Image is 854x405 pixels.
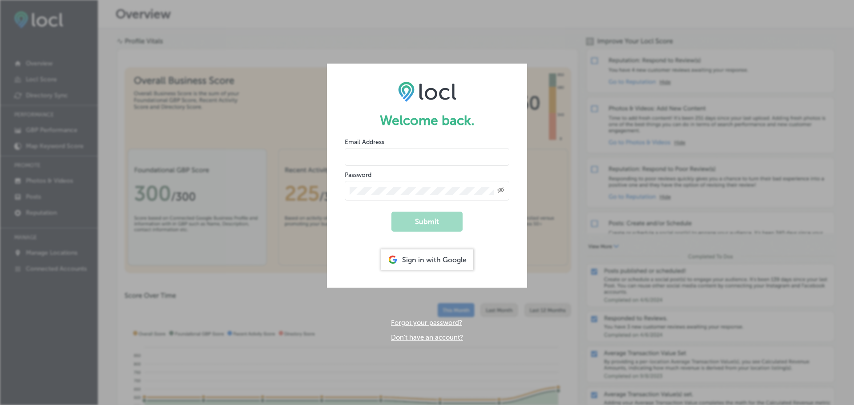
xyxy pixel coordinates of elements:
[345,138,384,146] label: Email Address
[497,187,504,195] span: Toggle password visibility
[391,333,463,341] a: Don't have an account?
[345,112,509,128] h1: Welcome back.
[391,212,463,232] button: Submit
[345,171,371,179] label: Password
[398,81,456,102] img: LOCL logo
[381,249,473,270] div: Sign in with Google
[391,319,462,327] a: Forgot your password?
